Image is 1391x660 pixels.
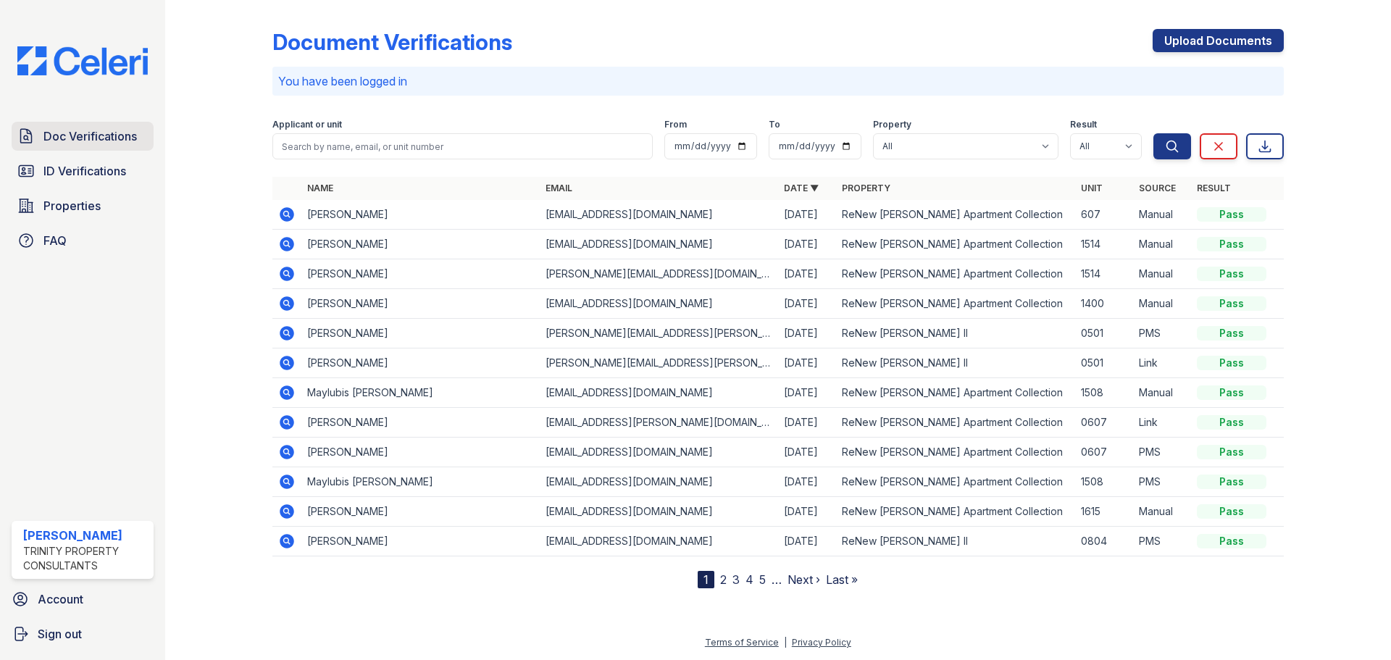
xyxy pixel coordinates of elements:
[1139,183,1176,193] a: Source
[778,438,836,467] td: [DATE]
[301,348,540,378] td: [PERSON_NAME]
[307,183,333,193] a: Name
[778,259,836,289] td: [DATE]
[836,527,1074,556] td: ReNew [PERSON_NAME] II
[301,408,540,438] td: [PERSON_NAME]
[1133,289,1191,319] td: Manual
[1197,504,1266,519] div: Pass
[1197,207,1266,222] div: Pass
[301,378,540,408] td: Maylubis [PERSON_NAME]
[540,230,778,259] td: [EMAIL_ADDRESS][DOMAIN_NAME]
[784,183,819,193] a: Date ▼
[732,572,740,587] a: 3
[301,289,540,319] td: [PERSON_NAME]
[12,156,154,185] a: ID Verifications
[540,348,778,378] td: [PERSON_NAME][EMAIL_ADDRESS][PERSON_NAME][DOMAIN_NAME]
[12,122,154,151] a: Doc Verifications
[873,119,911,130] label: Property
[1197,237,1266,251] div: Pass
[826,572,858,587] a: Last »
[43,162,126,180] span: ID Verifications
[1133,319,1191,348] td: PMS
[1133,527,1191,556] td: PMS
[1081,183,1103,193] a: Unit
[1075,200,1133,230] td: 607
[12,226,154,255] a: FAQ
[1133,200,1191,230] td: Manual
[1197,296,1266,311] div: Pass
[23,527,148,544] div: [PERSON_NAME]
[540,497,778,527] td: [EMAIL_ADDRESS][DOMAIN_NAME]
[540,467,778,497] td: [EMAIL_ADDRESS][DOMAIN_NAME]
[1197,475,1266,489] div: Pass
[301,467,540,497] td: Maylubis [PERSON_NAME]
[1070,119,1097,130] label: Result
[301,497,540,527] td: [PERSON_NAME]
[12,191,154,220] a: Properties
[836,348,1074,378] td: ReNew [PERSON_NAME] II
[272,29,512,55] div: Document Verifications
[1133,408,1191,438] td: Link
[6,619,159,648] a: Sign out
[1133,378,1191,408] td: Manual
[272,119,342,130] label: Applicant or unit
[1153,29,1284,52] a: Upload Documents
[836,467,1074,497] td: ReNew [PERSON_NAME] Apartment Collection
[836,230,1074,259] td: ReNew [PERSON_NAME] Apartment Collection
[836,259,1074,289] td: ReNew [PERSON_NAME] Apartment Collection
[540,259,778,289] td: [PERSON_NAME][EMAIL_ADDRESS][DOMAIN_NAME]
[1197,415,1266,430] div: Pass
[772,571,782,588] span: …
[540,319,778,348] td: [PERSON_NAME][EMAIL_ADDRESS][PERSON_NAME][DOMAIN_NAME]
[1075,289,1133,319] td: 1400
[540,200,778,230] td: [EMAIL_ADDRESS][DOMAIN_NAME]
[784,637,787,648] div: |
[759,572,766,587] a: 5
[540,289,778,319] td: [EMAIL_ADDRESS][DOMAIN_NAME]
[6,46,159,75] img: CE_Logo_Blue-a8612792a0a2168367f1c8372b55b34899dd931a85d93a1a3d3e32e68fde9ad4.png
[540,378,778,408] td: [EMAIL_ADDRESS][DOMAIN_NAME]
[1075,378,1133,408] td: 1508
[778,527,836,556] td: [DATE]
[778,289,836,319] td: [DATE]
[769,119,780,130] label: To
[836,497,1074,527] td: ReNew [PERSON_NAME] Apartment Collection
[1197,385,1266,400] div: Pass
[1133,438,1191,467] td: PMS
[1075,467,1133,497] td: 1508
[1075,348,1133,378] td: 0501
[301,319,540,348] td: [PERSON_NAME]
[1133,348,1191,378] td: Link
[778,467,836,497] td: [DATE]
[43,197,101,214] span: Properties
[778,230,836,259] td: [DATE]
[301,259,540,289] td: [PERSON_NAME]
[1075,230,1133,259] td: 1514
[842,183,890,193] a: Property
[778,200,836,230] td: [DATE]
[836,378,1074,408] td: ReNew [PERSON_NAME] Apartment Collection
[778,378,836,408] td: [DATE]
[792,637,851,648] a: Privacy Policy
[698,571,714,588] div: 1
[1197,326,1266,341] div: Pass
[836,200,1074,230] td: ReNew [PERSON_NAME] Apartment Collection
[778,408,836,438] td: [DATE]
[301,230,540,259] td: [PERSON_NAME]
[1075,527,1133,556] td: 0804
[540,527,778,556] td: [EMAIL_ADDRESS][DOMAIN_NAME]
[1075,319,1133,348] td: 0501
[1133,467,1191,497] td: PMS
[1075,438,1133,467] td: 0607
[301,438,540,467] td: [PERSON_NAME]
[1133,259,1191,289] td: Manual
[1197,445,1266,459] div: Pass
[43,232,67,249] span: FAQ
[1197,267,1266,281] div: Pass
[705,637,779,648] a: Terms of Service
[1133,230,1191,259] td: Manual
[664,119,687,130] label: From
[836,319,1074,348] td: ReNew [PERSON_NAME] II
[301,200,540,230] td: [PERSON_NAME]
